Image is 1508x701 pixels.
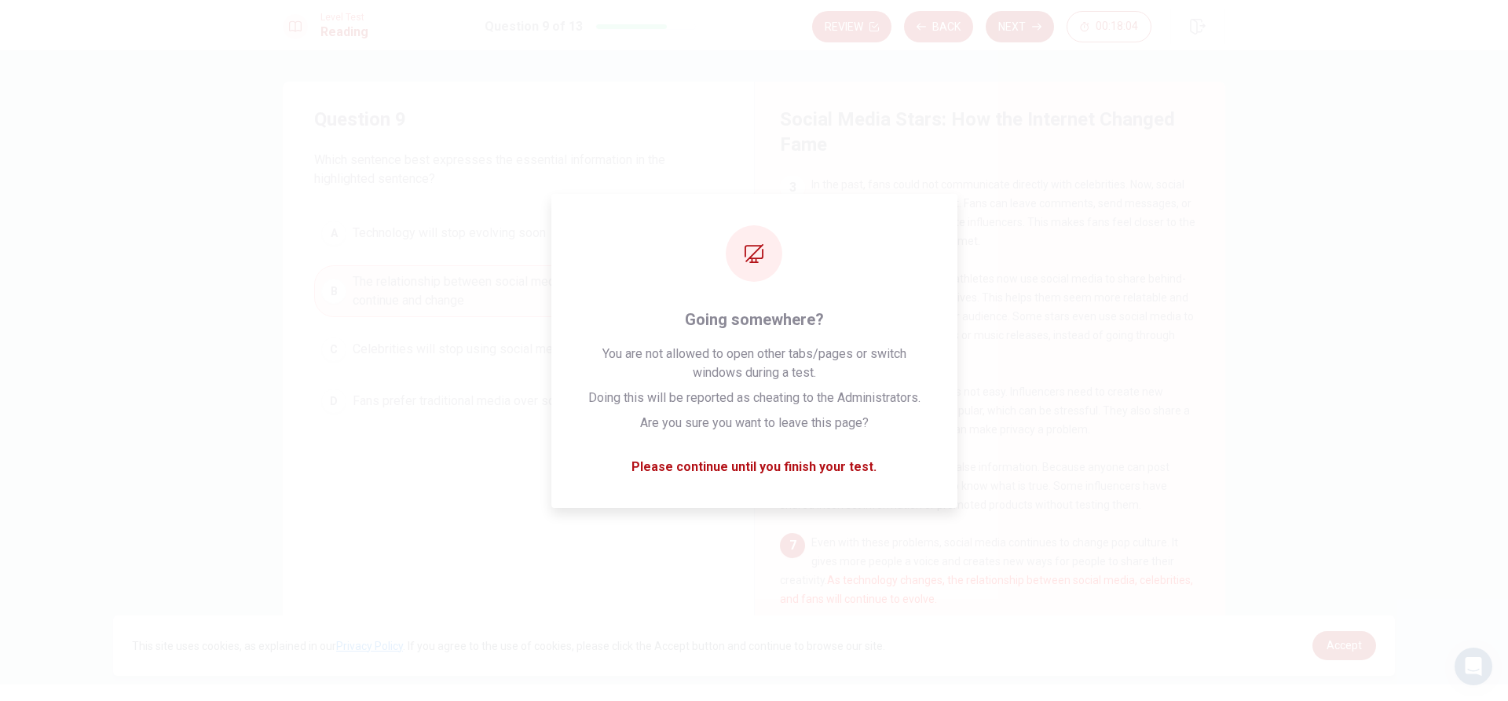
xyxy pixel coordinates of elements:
[780,178,1195,247] span: In the past, fans could not communicate directly with celebrities. Now, social media allows them ...
[904,11,973,42] button: Back
[314,214,723,253] button: ATechnology will stop evolving soon
[812,11,891,42] button: Review
[321,221,346,246] div: A
[780,272,1194,360] span: Many actors, musicians, and athletes now use social media to share behind-the-scenes glimpses of ...
[780,536,1193,605] span: Even with these problems, social media continues to change pop culture. It gives more people a vo...
[320,23,368,42] h1: Reading
[353,272,716,310] span: The relationship between social media, celebrities, and fans will continue and change
[132,640,885,652] span: This site uses cookies, as explained in our . If you agree to the use of cookies, please click th...
[780,269,805,294] div: 4
[314,330,723,369] button: CCelebrities will stop using social media in the future
[485,17,583,36] h1: Question 9 of 13
[321,337,346,362] div: C
[1067,11,1151,42] button: 00:18:04
[353,340,638,359] span: Celebrities will stop using social media in the future
[780,385,1190,436] span: However, social media fame is not easy. Influencers need to create new content all the time to st...
[353,224,546,243] span: Technology will stop evolving soon
[314,107,723,132] h4: Question 9
[780,574,1193,605] font: As technology changes, the relationship between social media, celebrities, and fans will continue...
[113,615,1395,676] div: cookieconsent
[314,151,723,188] span: Which sentence best expresses the essential information in the highlighted sentence?
[780,107,1196,157] h4: Social Media Stars: How the Internet Changed Fame
[314,265,723,317] button: BThe relationship between social media, celebrities, and fans will continue and change
[321,389,346,414] div: D
[320,12,368,23] span: Level Test
[314,382,723,421] button: DFans prefer traditional media over social media
[780,458,805,483] div: 6
[1327,639,1362,652] span: Accept
[986,11,1054,42] button: Next
[780,382,805,407] div: 5
[1096,20,1138,33] span: 00:18:04
[321,279,346,304] div: B
[336,640,403,652] a: Privacy Policy
[780,533,805,558] div: 7
[780,175,805,200] div: 3
[780,461,1169,511] span: Finally, there are issues with false information. Because anyone can post online, it is sometimes...
[353,392,611,411] span: Fans prefer traditional media over social media
[1455,648,1492,685] div: Open Intercom Messenger
[1312,631,1376,660] a: dismiss cookie message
